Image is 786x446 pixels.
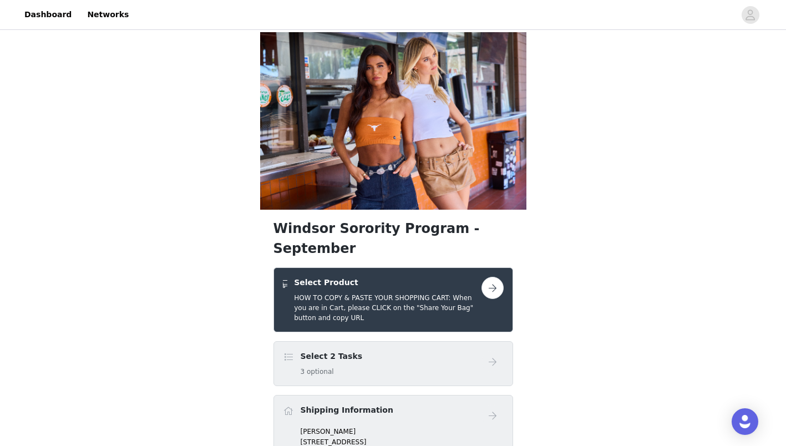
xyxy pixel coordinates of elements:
[260,32,526,210] img: campaign image
[745,6,755,24] div: avatar
[301,367,363,377] h5: 3 optional
[273,341,513,386] div: Select 2 Tasks
[294,293,481,323] h5: HOW TO COPY & PASTE YOUR SHOPPING CART: When you are in Cart, please CLICK on the "Share Your Bag...
[732,408,758,435] div: Open Intercom Messenger
[301,404,393,416] h4: Shipping Information
[301,351,363,362] h4: Select 2 Tasks
[273,219,513,259] h1: Windsor Sorority Program - September
[273,267,513,332] div: Select Product
[18,2,78,27] a: Dashboard
[80,2,135,27] a: Networks
[301,427,504,437] p: [PERSON_NAME]
[294,277,481,288] h4: Select Product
